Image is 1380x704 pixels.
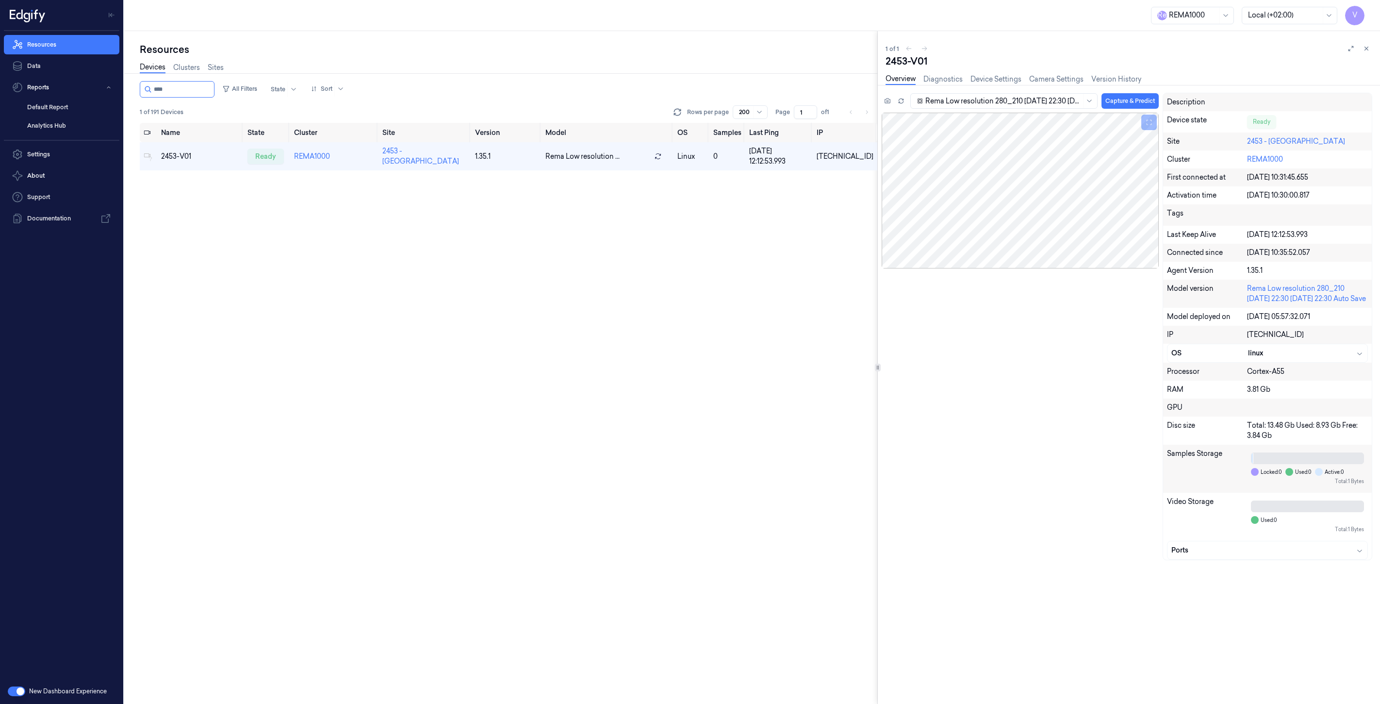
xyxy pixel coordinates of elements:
[1167,541,1367,559] button: Ports
[1167,402,1368,413] div: GPU
[173,63,200,73] a: Clusters
[749,146,809,167] div: [DATE] 12:12:53.993
[1167,136,1248,147] div: Site
[290,123,378,142] th: Cluster
[1171,348,1249,358] div: OS
[1247,385,1368,395] div: 3.81 Gb
[1345,6,1364,25] button: V
[4,187,119,207] a: Support
[821,108,837,117] span: of 1
[1167,284,1248,304] div: Model version
[4,35,119,54] a: Resources
[1247,172,1368,183] div: [DATE] 10:31:45.655
[817,151,873,162] div: [TECHNICAL_ID]
[1167,312,1248,322] div: Model deployed on
[1167,344,1367,362] button: OSlinux
[1167,385,1248,395] div: RAM
[1167,190,1248,201] div: Activation time
[745,123,813,142] th: Last Ping
[382,147,459,166] a: 2453 - [GEOGRAPHIC_DATA]
[1261,517,1277,524] span: Used: 0
[4,145,119,164] a: Settings
[1167,172,1248,183] div: First connected at
[218,81,261,97] button: All Filters
[1167,367,1248,377] div: Processor
[140,43,877,56] div: Resources
[1247,248,1368,258] div: [DATE] 10:35:52.057
[1261,469,1281,476] span: Locked: 0
[970,74,1021,84] a: Device Settings
[1167,497,1248,537] div: Video Storage
[1247,191,1310,200] span: [DATE] 10:30:00.817
[1167,330,1248,340] div: IP
[709,123,745,142] th: Samples
[471,123,542,142] th: Version
[886,54,1372,68] div: 2453-V01
[244,123,290,142] th: State
[1091,74,1141,84] a: Version History
[1167,230,1248,240] div: Last Keep Alive
[19,99,119,116] a: Default Report
[378,123,471,142] th: Site
[713,151,741,162] div: 0
[1248,348,1364,358] div: linux
[1157,11,1167,20] span: R e
[1171,545,1364,555] div: Ports
[4,166,119,185] button: About
[4,78,119,97] button: Reports
[1167,97,1248,107] div: Description
[886,45,899,53] span: 1 of 1
[208,63,224,73] a: Sites
[886,74,916,85] a: Overview
[923,74,963,84] a: Diagnostics
[1247,137,1345,146] a: 2453 - [GEOGRAPHIC_DATA]
[1247,115,1276,129] div: Ready
[775,108,790,117] span: Page
[1251,478,1364,485] div: Total: 1 Bytes
[1247,367,1368,377] div: Cortex-A55
[140,62,165,73] a: Devices
[687,108,729,117] p: Rows per page
[1247,420,1368,441] div: Total: 13.48 Gb Used: 8.93 Gb Free: 3.84 Gb
[1167,248,1248,258] div: Connected since
[1295,469,1311,476] span: Used: 0
[1325,469,1344,476] span: Active: 0
[1167,420,1248,441] div: Disc size
[542,123,673,142] th: Model
[1167,154,1248,165] div: Cluster
[844,105,873,119] nav: pagination
[1167,115,1248,129] div: Device state
[140,108,183,117] span: 1 of 191 Devices
[677,151,706,162] p: linux
[1029,74,1084,84] a: Camera Settings
[4,209,119,228] a: Documentation
[294,152,330,161] a: REMA1000
[475,151,538,162] div: 1.35.1
[1247,266,1368,276] div: 1.35.1
[1247,230,1368,240] div: [DATE] 12:12:53.993
[1167,208,1248,222] div: Tags
[1101,93,1159,109] button: Capture & Predict
[161,151,240,162] div: 2453-V01
[813,123,877,142] th: IP
[4,56,119,76] a: Data
[1167,449,1248,489] div: Samples Storage
[104,7,119,23] button: Toggle Navigation
[1167,266,1248,276] div: Agent Version
[1247,155,1283,164] a: REMA1000
[1247,312,1368,322] div: [DATE] 05:57:32.071
[247,149,284,164] div: ready
[1247,284,1368,304] div: Rema Low resolution 280_210 [DATE] 22:30 [DATE] 22:30 Auto Save
[157,123,244,142] th: Name
[1251,526,1364,533] div: Total: 1 Bytes
[1247,330,1368,340] div: [TECHNICAL_ID]
[674,123,710,142] th: OS
[545,151,620,162] span: Rema Low resolution ...
[19,117,119,134] a: Analytics Hub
